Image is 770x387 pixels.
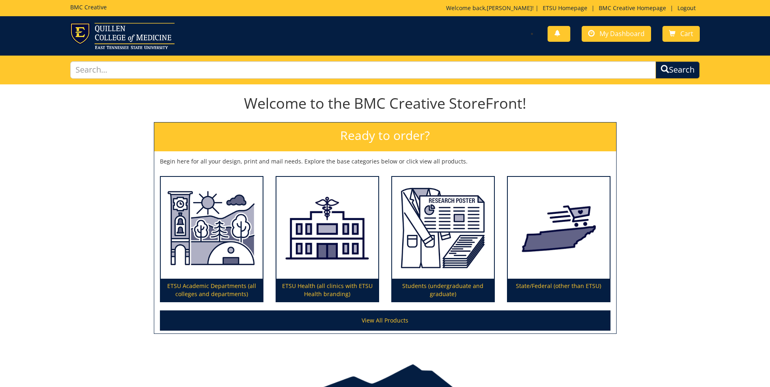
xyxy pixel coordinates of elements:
img: ETSU Health (all clinics with ETSU Health branding) [276,177,378,279]
a: Students (undergraduate and graduate) [392,177,494,302]
h5: BMC Creative [70,4,107,10]
a: ETSU Homepage [539,4,591,12]
input: Search... [70,61,656,79]
span: Cart [680,29,693,38]
p: Students (undergraduate and graduate) [392,279,494,301]
p: ETSU Health (all clinics with ETSU Health branding) [276,279,378,301]
a: Logout [673,4,700,12]
a: State/Federal (other than ETSU) [508,177,610,302]
a: ETSU Health (all clinics with ETSU Health branding) [276,177,378,302]
a: BMC Creative Homepage [595,4,670,12]
img: State/Federal (other than ETSU) [508,177,610,279]
p: State/Federal (other than ETSU) [508,279,610,301]
span: My Dashboard [600,29,645,38]
a: Cart [662,26,700,42]
p: Begin here for all your design, print and mail needs. Explore the base categories below or click ... [160,157,610,166]
a: View All Products [160,310,610,331]
p: Welcome back, ! | | | [446,4,700,12]
img: ETSU logo [70,23,175,49]
a: [PERSON_NAME] [487,4,532,12]
h2: Ready to order? [154,123,616,151]
h1: Welcome to the BMC Creative StoreFront! [154,95,617,112]
a: ETSU Academic Departments (all colleges and departments) [161,177,263,302]
p: ETSU Academic Departments (all colleges and departments) [161,279,263,301]
button: Search [656,61,700,79]
a: My Dashboard [582,26,651,42]
img: Students (undergraduate and graduate) [392,177,494,279]
img: ETSU Academic Departments (all colleges and departments) [161,177,263,279]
